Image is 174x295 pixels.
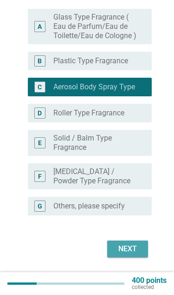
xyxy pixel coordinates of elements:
div: E [38,138,42,147]
label: Plastic Type Fragrance [53,56,128,66]
label: Aerosol Body Spray Type [53,82,135,92]
div: A [38,21,42,31]
label: [MEDICAL_DATA] / Powder Type Fragrance [53,167,137,186]
div: C [38,82,42,92]
label: Roller Type Fragrance [53,108,124,118]
div: B [38,56,42,66]
label: Glass Type Fragrance ( Eau de Parfum/Eau de Toilette/Eau de Cologne ) [53,13,137,40]
p: collected [132,284,167,290]
label: Solid / Balm Type Fragrance [53,134,137,152]
div: D [38,108,42,118]
p: 400 points [132,277,167,284]
div: F [38,171,42,181]
div: Next [115,243,141,255]
button: Next [107,241,148,257]
div: G [38,201,42,211]
label: Others, please specify [53,201,125,211]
